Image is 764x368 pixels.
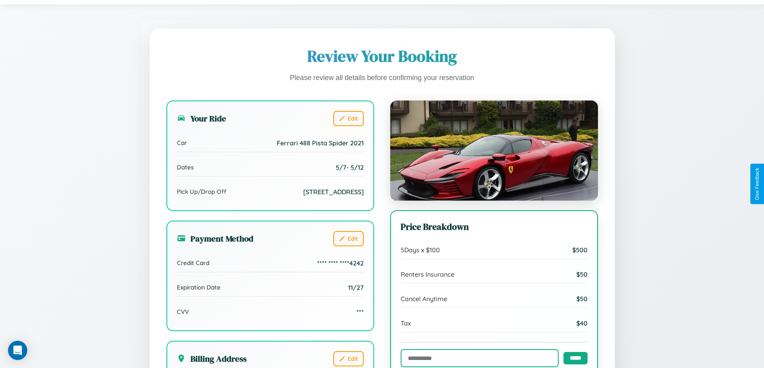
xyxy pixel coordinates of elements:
[166,72,598,84] p: Please review all details before confirming your reservation
[401,270,454,278] span: Renters Insurance
[177,139,187,147] span: Car
[333,111,364,126] button: Edit
[401,295,447,303] span: Cancel Anytime
[177,163,194,171] span: Dates
[401,319,411,327] span: Tax
[336,163,364,171] span: 5 / 7 - 5 / 12
[277,139,364,147] span: Ferrari 488 Pista Spider 2021
[576,295,588,303] span: $ 50
[333,231,364,246] button: Edit
[177,188,227,195] span: Pick Up/Drop Off
[401,246,440,254] span: 5 Days x $ 100
[576,270,588,278] span: $ 50
[576,319,588,327] span: $ 40
[754,168,760,200] div: Give Feedback
[177,113,226,124] h3: Your Ride
[401,221,588,233] h3: Price Breakdown
[177,308,189,316] span: CVV
[177,233,253,244] h3: Payment Method
[333,351,364,366] button: Edit
[572,246,588,254] span: $ 500
[8,341,27,360] div: Open Intercom Messenger
[303,188,364,196] span: [STREET_ADDRESS]
[177,353,247,364] h3: Billing Address
[177,259,209,267] span: Credit Card
[177,284,221,291] span: Expiration Date
[348,284,364,292] span: 11/27
[166,45,598,67] h1: Review Your Booking
[390,101,598,201] img: Ferrari 488 Pista Spider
